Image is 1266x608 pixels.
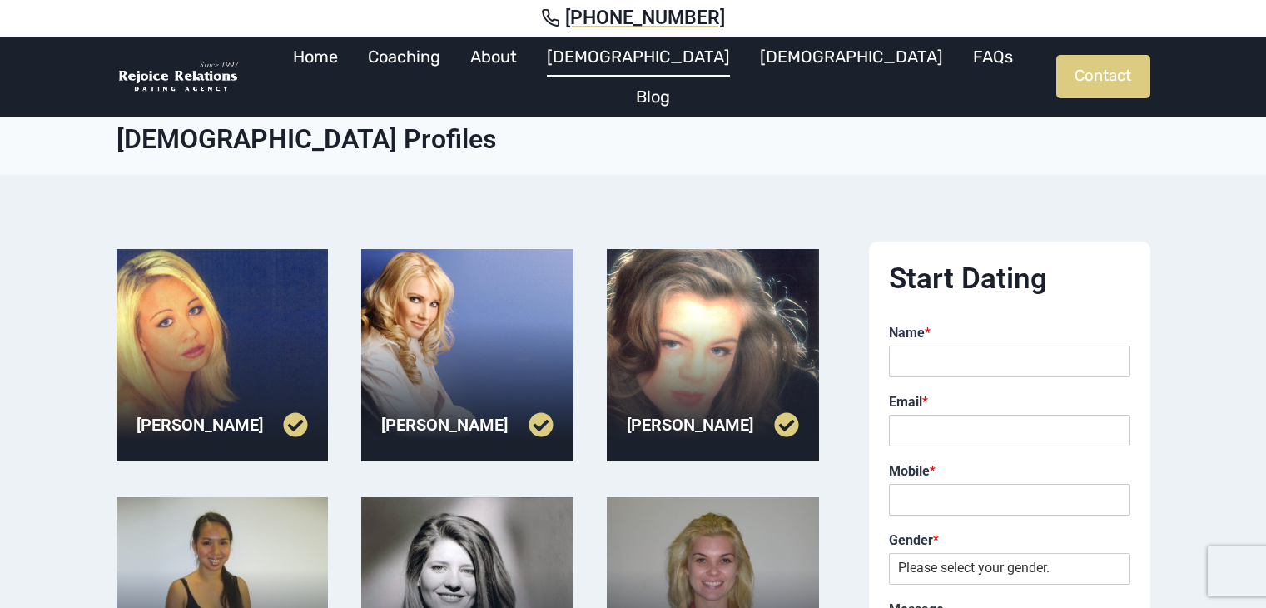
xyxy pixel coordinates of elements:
label: Email [889,394,1130,411]
label: Mobile [889,463,1130,481]
img: Rejoice Relations [117,60,241,94]
a: Contact [1056,55,1150,98]
a: FAQs [958,37,1028,77]
a: Coaching [353,37,455,77]
h1: [DEMOGRAPHIC_DATA] Profiles [117,123,1150,155]
span: [PHONE_NUMBER] [565,7,725,30]
input: Mobile [889,484,1130,516]
a: Blog [621,77,685,117]
label: Name [889,325,1130,342]
label: Gender [889,532,1130,550]
a: [DEMOGRAPHIC_DATA] [532,37,745,77]
a: [PHONE_NUMBER] [20,7,1246,30]
h2: Start Dating [889,262,1130,297]
nav: Primary [250,37,1056,117]
a: [DEMOGRAPHIC_DATA] [745,37,958,77]
a: About [455,37,532,77]
a: Home [278,37,353,77]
